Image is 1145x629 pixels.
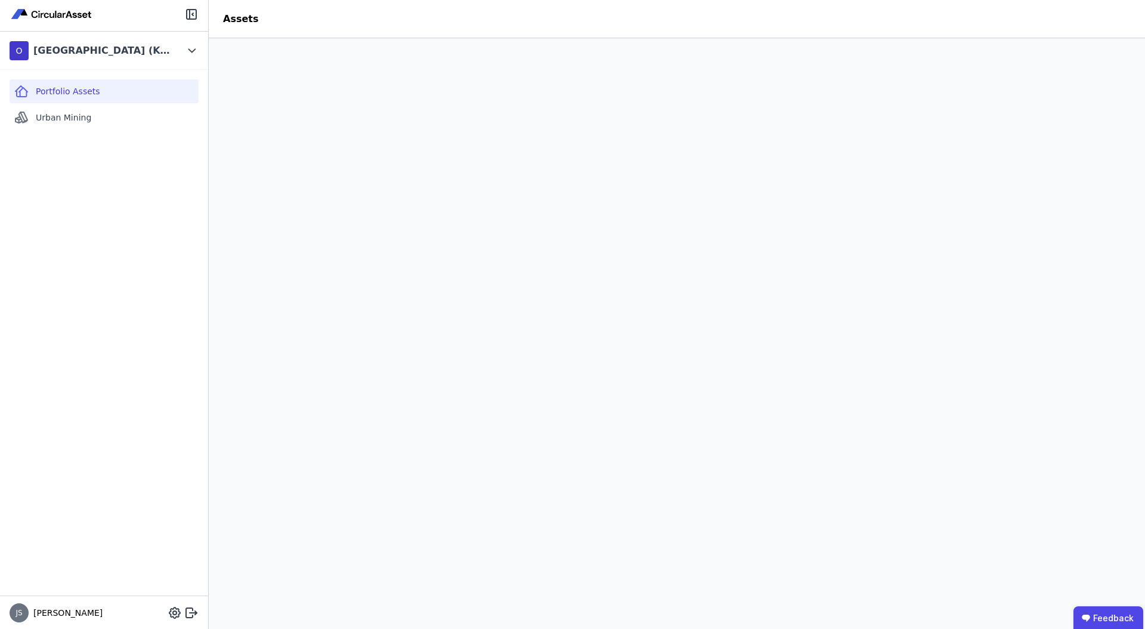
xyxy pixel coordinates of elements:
span: Urban Mining [36,112,91,124]
div: O [10,41,29,60]
div: [GEOGRAPHIC_DATA] (Köster) [33,44,171,58]
div: Assets [209,12,273,26]
span: [PERSON_NAME] [29,607,103,619]
span: JS [16,609,22,616]
img: Concular [10,7,94,21]
span: Portfolio Assets [36,85,100,97]
iframe: retool [209,38,1145,629]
